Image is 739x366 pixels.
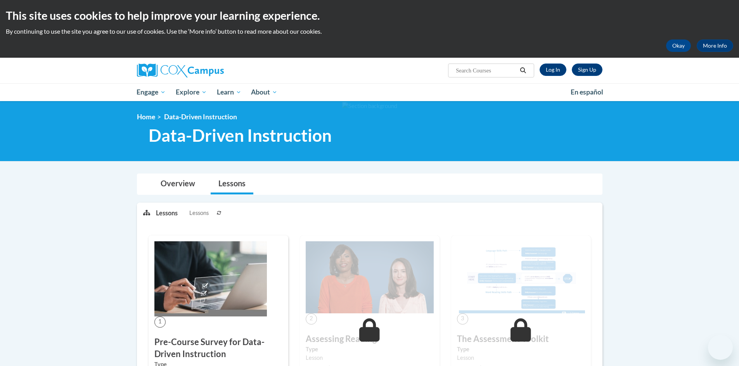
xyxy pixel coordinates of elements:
[137,64,224,77] img: Cox Campus
[306,345,434,354] label: Type
[154,316,166,328] span: 1
[171,83,212,101] a: Explore
[6,8,733,23] h2: This site uses cookies to help improve your learning experience.
[156,209,178,217] p: Lessons
[217,88,241,97] span: Learn
[154,336,282,360] h3: Pre-Course Survey for Data-Driven Instruction
[572,64,602,76] a: Register
[457,313,468,325] span: 3
[251,88,277,97] span: About
[457,241,585,313] img: Course Image
[211,174,253,194] a: Lessons
[540,64,566,76] a: Log In
[342,102,397,110] img: Section background
[153,174,203,194] a: Overview
[137,113,155,121] a: Home
[457,345,585,354] label: Type
[666,40,691,52] button: Okay
[132,83,171,101] a: Engage
[708,335,733,360] iframe: Button to launch messaging window
[154,241,267,316] img: Course Image
[6,27,733,36] p: By continuing to use the site you agree to our use of cookies. Use the ‘More info’ button to read...
[306,333,434,345] h3: Assessing Reading
[306,241,434,313] img: Course Image
[457,354,585,362] div: Lesson
[137,88,166,97] span: Engage
[164,113,237,121] span: Data-Driven Instruction
[306,313,317,325] span: 2
[306,354,434,362] div: Lesson
[571,88,603,96] span: En español
[137,64,284,77] a: Cox Campus
[697,40,733,52] a: More Info
[189,209,209,217] span: Lessons
[212,83,246,101] a: Learn
[149,125,332,146] span: Data-Driven Instruction
[246,83,282,101] a: About
[455,66,517,75] input: Search Courses
[125,83,614,101] div: Main menu
[457,333,585,345] h3: The Assessment Toolkit
[176,88,207,97] span: Explore
[566,84,608,100] a: En español
[517,66,529,75] button: Search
